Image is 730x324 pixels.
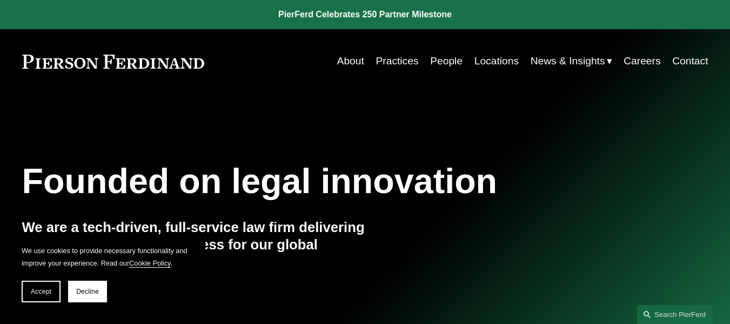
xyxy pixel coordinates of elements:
[531,51,612,71] a: folder dropdown
[531,52,605,71] span: News & Insights
[22,219,365,272] h4: We are a tech-driven, full-service law firm delivering outcomes and shared success for our global...
[474,51,519,71] a: Locations
[672,51,708,71] a: Contact
[624,51,660,71] a: Careers
[76,288,99,295] span: Decline
[129,259,170,267] a: Cookie Policy
[637,305,713,324] a: Search this site
[22,245,195,270] p: We use cookies to provide necessary functionality and improve your experience. Read our .
[430,51,463,71] a: People
[376,51,418,71] a: Practices
[31,288,51,295] span: Accept
[337,51,364,71] a: About
[68,281,107,302] button: Decline
[11,234,205,313] section: Cookie banner
[22,281,61,302] button: Accept
[22,161,594,201] h1: Founded on legal innovation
